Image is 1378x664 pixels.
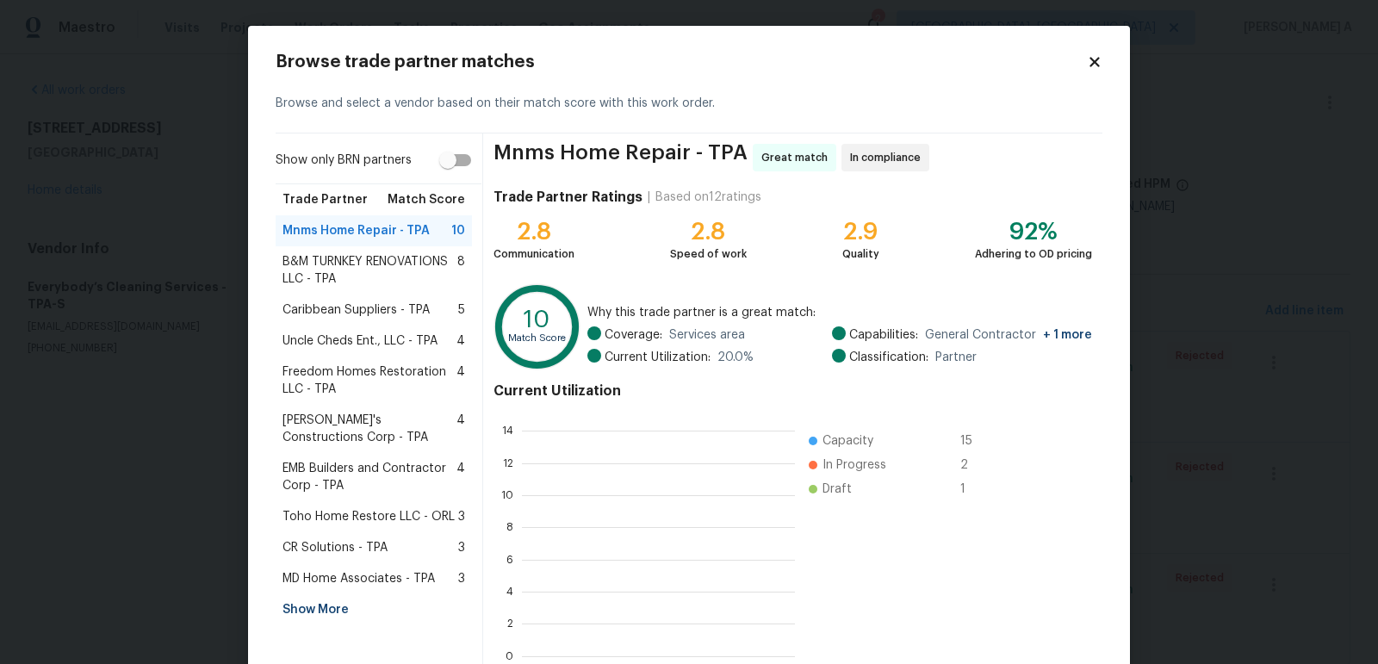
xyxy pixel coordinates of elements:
span: Draft [822,481,852,498]
span: 10 [451,222,465,239]
div: 2.9 [842,223,879,240]
span: 20.0 % [717,349,754,366]
span: Toho Home Restore LLC - ORL [282,508,455,525]
span: Caribbean Suppliers - TPA [282,301,430,319]
span: Mnms Home Repair - TPA [282,222,430,239]
span: 1 [960,481,988,498]
span: Trade Partner [282,191,368,208]
span: 3 [458,539,465,556]
span: General Contractor [925,326,1092,344]
span: In compliance [850,149,928,166]
div: 2.8 [493,223,574,240]
span: 4 [456,412,465,446]
span: CR Solutions - TPA [282,539,388,556]
text: 10 [501,490,513,500]
span: 4 [456,363,465,398]
span: In Progress [822,456,886,474]
span: B&M TURNKEY RENOVATIONS LLC - TPA [282,253,457,288]
text: Match Score [508,333,566,343]
text: 2 [507,618,513,629]
h4: Current Utilization [493,382,1092,400]
div: Speed of work [670,245,747,263]
span: EMB Builders and Contractor Corp - TPA [282,460,456,494]
div: Communication [493,245,574,263]
span: 2 [960,456,988,474]
span: Capacity [822,432,873,450]
span: 4 [456,332,465,350]
span: Partner [935,349,977,366]
span: 5 [458,301,465,319]
span: Services area [669,326,745,344]
span: 3 [458,508,465,525]
text: 6 [506,555,513,565]
span: Coverage: [605,326,662,344]
span: Classification: [849,349,928,366]
span: Show only BRN partners [276,152,412,170]
span: Mnms Home Repair - TPA [493,144,748,171]
text: 14 [502,425,513,436]
div: Quality [842,245,879,263]
span: 15 [960,432,988,450]
span: [PERSON_NAME]'s Constructions Corp - TPA [282,412,456,446]
div: 2.8 [670,223,747,240]
span: MD Home Associates - TPA [282,570,435,587]
text: 4 [506,586,513,597]
text: 12 [503,458,513,469]
text: 0 [506,651,513,661]
span: Freedom Homes Restoration LLC - TPA [282,363,456,398]
div: | [642,189,655,206]
h4: Trade Partner Ratings [493,189,642,206]
span: Current Utilization: [605,349,711,366]
h2: Browse trade partner matches [276,53,1087,71]
div: Browse and select a vendor based on their match score with this work order. [276,74,1102,133]
div: Based on 12 ratings [655,189,761,206]
div: 92% [975,223,1092,240]
span: 3 [458,570,465,587]
span: Uncle Cheds Ent., LLC - TPA [282,332,438,350]
span: + 1 more [1043,329,1092,341]
span: 4 [456,460,465,494]
div: Show More [276,594,472,625]
span: Capabilities: [849,326,918,344]
span: Why this trade partner is a great match: [587,304,1092,321]
div: Adhering to OD pricing [975,245,1092,263]
span: Match Score [388,191,465,208]
text: 8 [506,522,513,532]
span: 8 [457,253,465,288]
text: 10 [524,307,550,332]
span: Great match [761,149,835,166]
